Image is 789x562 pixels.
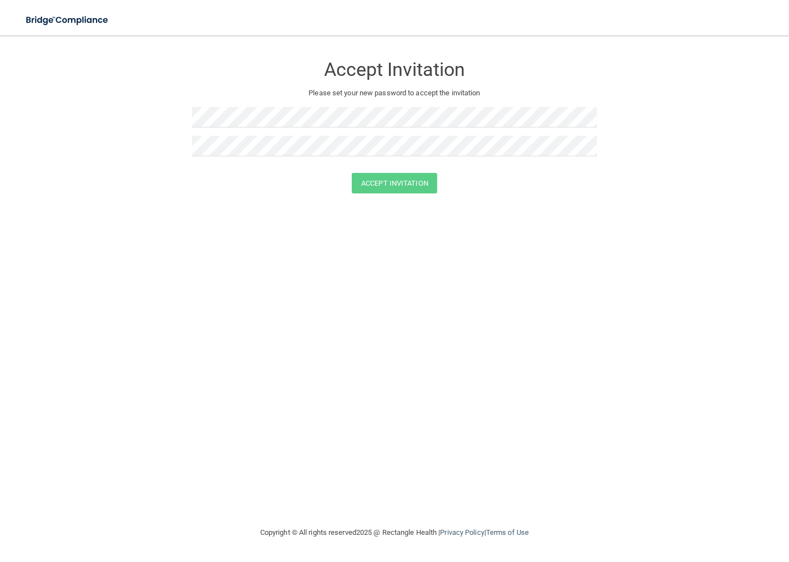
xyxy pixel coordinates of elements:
img: bridge_compliance_login_screen.278c3ca4.svg [17,9,119,32]
a: Privacy Policy [440,528,484,537]
p: Please set your new password to accept the invitation [200,86,589,100]
div: Copyright © All rights reserved 2025 @ Rectangle Health | | [192,515,597,550]
button: Accept Invitation [352,173,437,193]
a: Terms of Use [486,528,529,537]
h3: Accept Invitation [192,59,597,80]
